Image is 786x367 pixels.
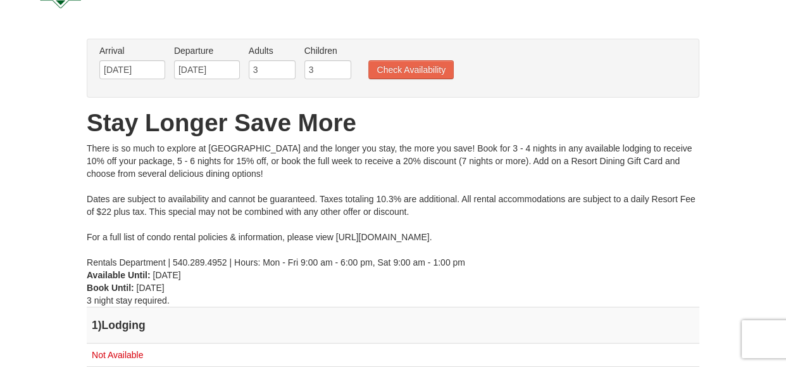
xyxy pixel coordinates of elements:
[87,295,170,306] span: 3 night stay required.
[92,350,143,360] span: Not Available
[87,283,134,293] strong: Book Until:
[153,270,181,280] span: [DATE]
[87,270,151,280] strong: Available Until:
[98,319,102,332] span: )
[99,44,165,57] label: Arrival
[137,283,165,293] span: [DATE]
[87,142,699,269] div: There is so much to explore at [GEOGRAPHIC_DATA] and the longer you stay, the more you save! Book...
[304,44,351,57] label: Children
[249,44,296,57] label: Adults
[174,44,240,57] label: Departure
[87,110,699,136] h1: Stay Longer Save More
[92,319,694,332] h4: 1 Lodging
[368,60,454,79] button: Check Availability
